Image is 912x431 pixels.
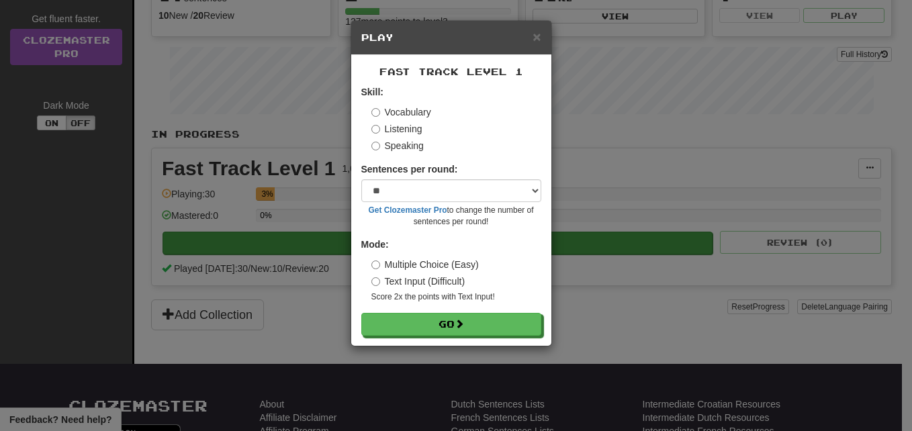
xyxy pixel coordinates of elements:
[361,31,541,44] h5: Play
[361,162,458,176] label: Sentences per round:
[361,87,383,97] strong: Skill:
[371,277,380,286] input: Text Input (Difficult)
[371,260,380,269] input: Multiple Choice (Easy)
[361,205,541,228] small: to change the number of sentences per round!
[533,29,541,44] span: ×
[371,122,422,136] label: Listening
[371,125,380,134] input: Listening
[371,108,380,117] input: Vocabulary
[533,30,541,44] button: Close
[379,66,523,77] span: Fast Track Level 1
[371,105,431,119] label: Vocabulary
[371,275,465,288] label: Text Input (Difficult)
[371,139,424,152] label: Speaking
[371,258,479,271] label: Multiple Choice (Easy)
[371,291,541,303] small: Score 2x the points with Text Input !
[361,313,541,336] button: Go
[369,205,447,215] a: Get Clozemaster Pro
[371,142,380,150] input: Speaking
[361,239,389,250] strong: Mode:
